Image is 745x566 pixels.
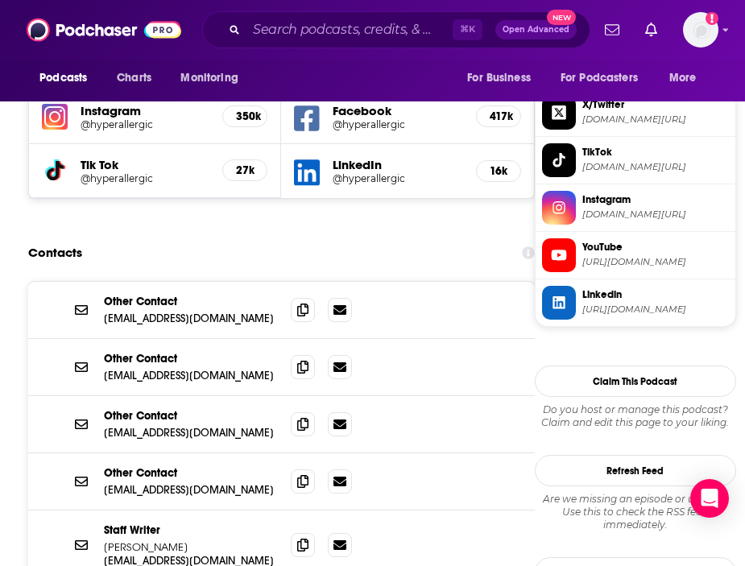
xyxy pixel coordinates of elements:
a: X/Twitter[DOMAIN_NAME][URL] [542,96,729,130]
span: Linkedin [582,287,729,302]
button: open menu [456,63,551,93]
h5: @hyperallergic [81,172,197,184]
div: Claim and edit this page to your liking. [535,403,736,429]
span: X/Twitter [582,97,729,112]
span: ⌘ K [453,19,482,40]
span: twitter.com/hyperallergic [582,114,729,126]
a: TikTok[DOMAIN_NAME][URL] [542,143,729,177]
input: Search podcasts, credits, & more... [246,17,453,43]
span: instagram.com/hyperallergic [582,209,729,221]
a: @hyperallergic [333,172,462,184]
h5: 417k [490,109,507,123]
a: YouTube[URL][DOMAIN_NAME] [542,238,729,272]
span: Monitoring [180,67,238,89]
button: open menu [550,63,661,93]
a: Linkedin[URL][DOMAIN_NAME] [542,286,729,320]
p: Other Contact [104,352,278,366]
span: For Business [467,67,531,89]
h5: LinkedIn [333,157,462,172]
span: Do you host or manage this podcast? [535,403,736,416]
img: Podchaser - Follow, Share and Rate Podcasts [27,14,181,45]
p: [EMAIL_ADDRESS][DOMAIN_NAME] [104,483,278,497]
svg: Add a profile image [706,12,718,25]
h5: @hyperallergic [333,118,449,130]
a: @hyperallergic [81,172,209,184]
p: [EMAIL_ADDRESS][DOMAIN_NAME] [104,312,278,325]
span: Logged in as KatieC [683,12,718,48]
span: Podcasts [39,67,87,89]
span: More [669,67,697,89]
span: YouTube [582,240,729,254]
span: https://www.youtube.com/@hyperallergic [582,256,729,268]
img: iconImage [42,104,68,130]
span: Charts [117,67,151,89]
a: Show notifications dropdown [598,16,626,43]
h5: @hyperallergic [333,172,449,184]
p: Staff Writer [104,523,278,537]
div: Search podcasts, credits, & more... [202,11,590,48]
h5: @hyperallergic [81,118,197,130]
button: Claim This Podcast [535,366,736,397]
div: Open Intercom Messenger [690,479,729,518]
span: TikTok [582,145,729,159]
p: [EMAIL_ADDRESS][DOMAIN_NAME] [104,369,278,382]
h5: Facebook [333,103,462,118]
button: Show profile menu [683,12,718,48]
h5: 16k [490,164,507,178]
span: https://www.linkedin.com/company/hyperallergic [582,304,729,316]
p: [EMAIL_ADDRESS][DOMAIN_NAME] [104,426,278,440]
h5: 350k [236,109,254,123]
p: Other Contact [104,466,278,480]
span: New [547,10,576,25]
p: Other Contact [104,409,278,423]
button: Open AdvancedNew [495,20,577,39]
div: Are we missing an episode or update? Use this to check the RSS feed immediately. [535,493,736,531]
a: Instagram[DOMAIN_NAME][URL] [542,191,729,225]
span: tiktok.com/@hyperallergic [582,161,729,173]
a: @hyperallergic [81,118,209,130]
button: open menu [169,63,259,93]
h5: Instagram [81,103,209,118]
span: Open Advanced [503,26,569,34]
a: @hyperallergic [333,118,462,130]
h5: Tik Tok [81,157,209,172]
button: open menu [658,63,717,93]
img: User Profile [683,12,718,48]
button: Refresh Feed [535,455,736,486]
p: [PERSON_NAME] [104,540,278,554]
a: Charts [106,63,161,93]
h2: Contacts [28,238,82,268]
p: Other Contact [104,295,278,308]
button: open menu [28,63,108,93]
span: For Podcasters [561,67,638,89]
a: Show notifications dropdown [639,16,664,43]
h5: 27k [236,163,254,177]
span: Instagram [582,192,729,207]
